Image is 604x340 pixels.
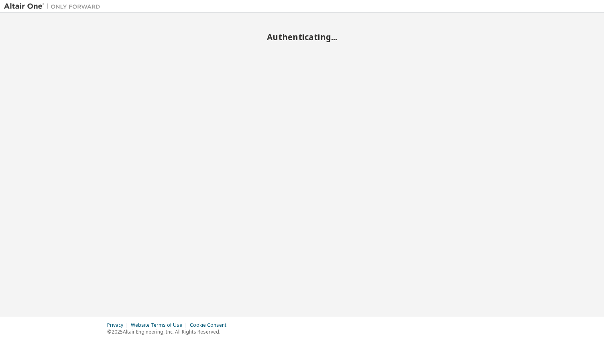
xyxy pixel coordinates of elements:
[131,322,190,328] div: Website Terms of Use
[4,2,104,10] img: Altair One
[4,32,600,42] h2: Authenticating...
[107,328,231,335] p: © 2025 Altair Engineering, Inc. All Rights Reserved.
[107,322,131,328] div: Privacy
[190,322,231,328] div: Cookie Consent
